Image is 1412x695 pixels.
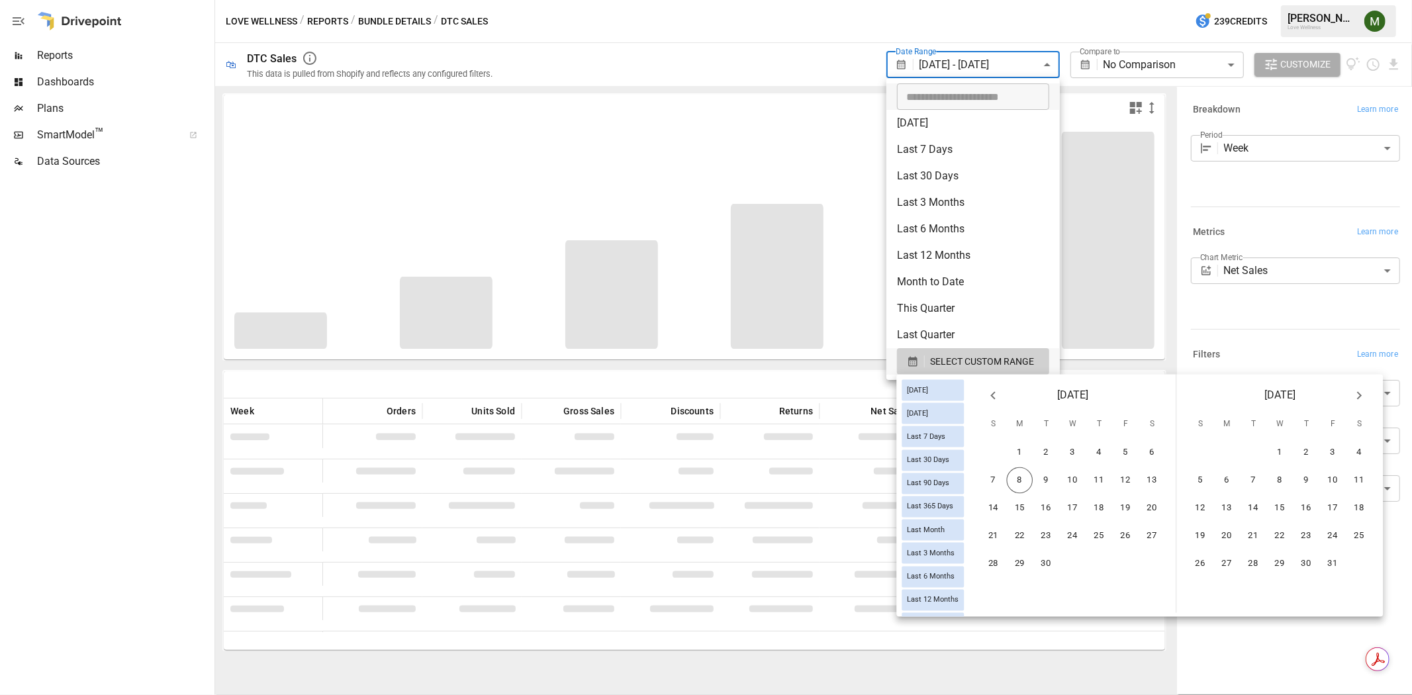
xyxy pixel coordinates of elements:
button: 12 [1188,495,1214,522]
span: [DATE] [1264,387,1295,405]
span: Last 90 Days [902,479,955,488]
span: [DATE] [902,386,933,394]
button: 16 [1294,495,1320,522]
button: 25 [1346,523,1373,549]
div: [DATE] [902,380,964,401]
span: Last Month [902,526,950,534]
button: 29 [1007,551,1033,577]
li: Last 7 Days [886,136,1060,163]
span: Last 30 Days [902,456,955,465]
span: Sunday [1188,412,1212,438]
li: Last Quarter [886,322,1060,348]
button: SELECT CUSTOM RANGE [897,348,1049,375]
li: Last 12 Months [886,242,1060,269]
button: 1 [1267,440,1294,466]
span: SELECT CUSTOM RANGE [930,353,1034,370]
button: 10 [1060,467,1086,494]
button: 15 [1007,495,1033,522]
span: [DATE] [902,409,933,418]
span: Last 3 Months [902,549,960,557]
div: Last 6 Months [902,566,964,587]
button: 28 [980,551,1007,577]
button: 24 [1060,523,1086,549]
button: 27 [1214,551,1241,577]
button: 31 [1320,551,1346,577]
span: Wednesday [1060,412,1084,438]
button: 13 [1214,495,1241,522]
span: Tuesday [1241,412,1265,438]
span: Friday [1321,412,1344,438]
button: 11 [1086,467,1113,494]
button: 21 [1241,523,1267,549]
button: 7 [1241,467,1267,494]
button: 6 [1139,440,1166,466]
div: Last Year [902,612,964,633]
button: 10 [1320,467,1346,494]
button: 18 [1346,495,1373,522]
button: 28 [1241,551,1267,577]
span: Wednesday [1268,412,1292,438]
span: Monday [1008,412,1031,438]
span: Monday [1215,412,1239,438]
button: 25 [1086,523,1113,549]
button: 9 [1033,467,1060,494]
li: Last 30 Days [886,163,1060,189]
button: 7 [980,467,1007,494]
button: 17 [1320,495,1346,522]
div: Last 30 Days [902,449,964,471]
button: 12 [1113,467,1139,494]
button: 19 [1188,523,1214,549]
button: 23 [1294,523,1320,549]
span: Tuesday [1034,412,1058,438]
span: Last 7 Days [902,432,951,441]
button: 16 [1033,495,1060,522]
div: Last 7 Days [902,426,964,447]
button: 24 [1320,523,1346,549]
div: Last Month [902,520,964,541]
span: Friday [1113,412,1137,438]
button: 26 [1188,551,1214,577]
button: 4 [1086,440,1113,466]
button: 3 [1060,440,1086,466]
span: Sunday [981,412,1005,438]
li: [DATE] [886,110,1060,136]
button: 30 [1294,551,1320,577]
button: 23 [1033,523,1060,549]
span: [DATE] [1057,387,1088,405]
button: 3 [1320,440,1346,466]
button: 22 [1267,523,1294,549]
button: 4 [1346,440,1373,466]
button: 14 [980,495,1007,522]
button: 19 [1113,495,1139,522]
button: 5 [1188,467,1214,494]
button: 5 [1113,440,1139,466]
div: Last 365 Days [902,496,964,517]
li: Last 6 Months [886,216,1060,242]
button: 20 [1214,523,1241,549]
button: 11 [1346,467,1373,494]
button: 8 [1007,467,1033,494]
button: 21 [980,523,1007,549]
button: 20 [1139,495,1166,522]
li: This Quarter [886,295,1060,322]
button: 1 [1007,440,1033,466]
div: Last 90 Days [902,473,964,494]
span: Saturday [1140,412,1164,438]
button: 2 [1294,440,1320,466]
button: 29 [1267,551,1294,577]
span: Last 365 Days [902,502,959,511]
li: Last 3 Months [886,189,1060,216]
button: 8 [1267,467,1294,494]
button: 2 [1033,440,1060,466]
button: Next month [1346,383,1372,409]
button: 27 [1139,523,1166,549]
button: 30 [1033,551,1060,577]
button: 17 [1060,495,1086,522]
span: Thursday [1294,412,1318,438]
button: 18 [1086,495,1113,522]
span: Thursday [1087,412,1111,438]
span: Last 12 Months [902,596,964,604]
button: 6 [1214,467,1241,494]
div: Last 3 Months [902,543,964,564]
div: [DATE] [902,403,964,424]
